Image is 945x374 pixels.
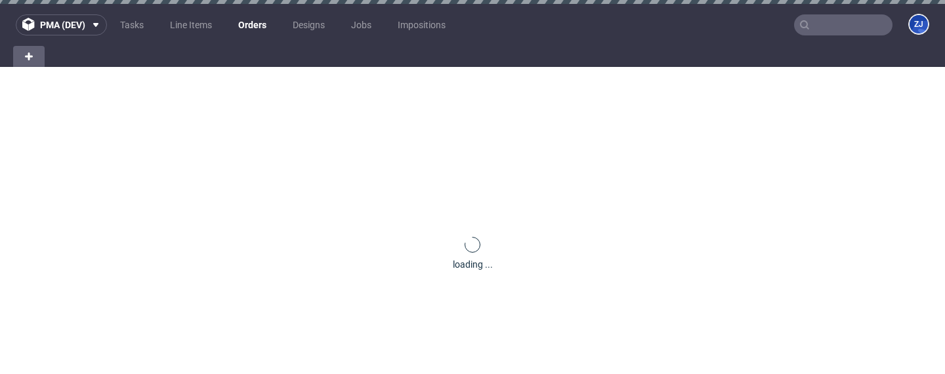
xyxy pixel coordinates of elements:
[343,14,379,35] a: Jobs
[910,15,928,33] figcaption: ZJ
[162,14,220,35] a: Line Items
[390,14,453,35] a: Impositions
[285,14,333,35] a: Designs
[16,14,107,35] button: pma (dev)
[453,258,493,271] div: loading ...
[40,20,85,30] span: pma (dev)
[112,14,152,35] a: Tasks
[230,14,274,35] a: Orders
